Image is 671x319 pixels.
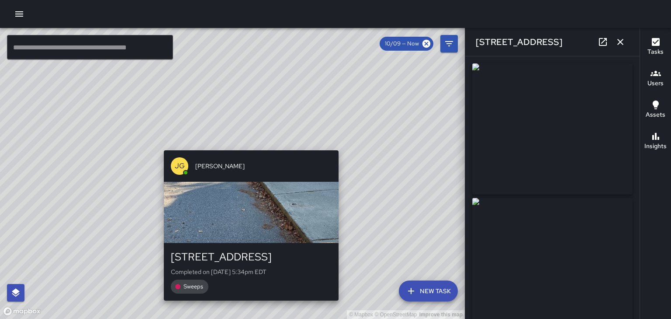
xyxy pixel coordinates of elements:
button: Assets [640,94,671,126]
button: Tasks [640,31,671,63]
h6: Users [647,79,664,88]
h6: Assets [646,110,665,120]
button: Filters [440,35,458,52]
button: New Task [399,281,458,302]
h6: [STREET_ADDRESS] [476,35,563,49]
h6: Insights [644,142,667,151]
span: [PERSON_NAME] [195,162,332,170]
div: 10/09 — Now [380,37,433,51]
p: Completed on [DATE] 5:34pm EDT [171,267,332,276]
h6: Tasks [647,47,664,57]
span: 10/09 — Now [380,39,424,48]
button: Insights [640,126,671,157]
button: Users [640,63,671,94]
img: request_images%2F2e991770-a55a-11f0-9523-810ab12e5fb8 [472,63,633,194]
div: [STREET_ADDRESS] [171,250,332,264]
p: JG [175,161,185,171]
span: Sweeps [178,282,208,291]
button: JG[PERSON_NAME][STREET_ADDRESS]Completed on [DATE] 5:34pm EDTSweeps [164,150,339,301]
